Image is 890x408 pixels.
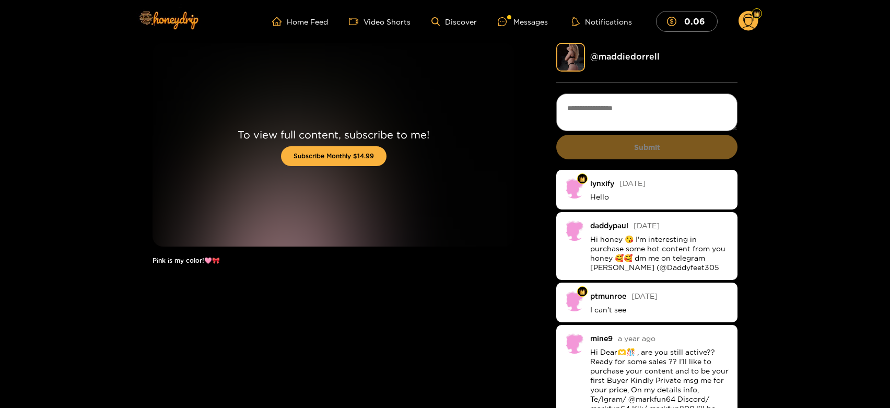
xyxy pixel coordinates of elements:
img: maddiedorrell [556,43,585,72]
img: Fan Level [579,289,585,295]
button: Notifications [569,16,635,27]
span: [DATE] [634,222,660,229]
img: no-avatar.png [564,333,585,354]
button: 0.06 [656,11,718,31]
img: no-avatar.png [564,220,585,241]
span: [DATE] [619,179,646,187]
span: [DATE] [631,292,658,300]
span: home [272,17,287,26]
a: Video Shorts [349,17,411,26]
p: Hi honey 😘 I'm interesting in purchase some hot content from you honey 🥰🥰 dm me on telegram [PERS... [590,235,730,272]
div: lynxify [590,179,614,187]
p: I can't see [590,305,730,314]
mark: 0.06 [683,16,707,27]
img: no-avatar.png [564,290,585,311]
div: Messages [498,16,548,28]
a: @ maddiedorrell [590,52,660,61]
a: Home Feed [272,17,328,26]
button: Submit [556,135,737,159]
div: mine9 [590,334,613,342]
span: video-camera [349,17,364,26]
span: dollar [667,17,682,26]
div: daddypaul [590,222,628,229]
button: Subscribe Monthly $14.99 [281,146,387,166]
span: a year ago [618,334,655,342]
div: ptmunroe [590,292,626,300]
p: To view full content, subscribe to me! [238,128,429,141]
p: Hello [590,192,730,202]
img: Fan Level [754,11,760,17]
img: no-avatar.png [564,178,585,199]
h1: Pink is my color!🩷🎀 [153,257,514,264]
img: Fan Level [579,176,585,182]
a: Discover [431,17,477,26]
